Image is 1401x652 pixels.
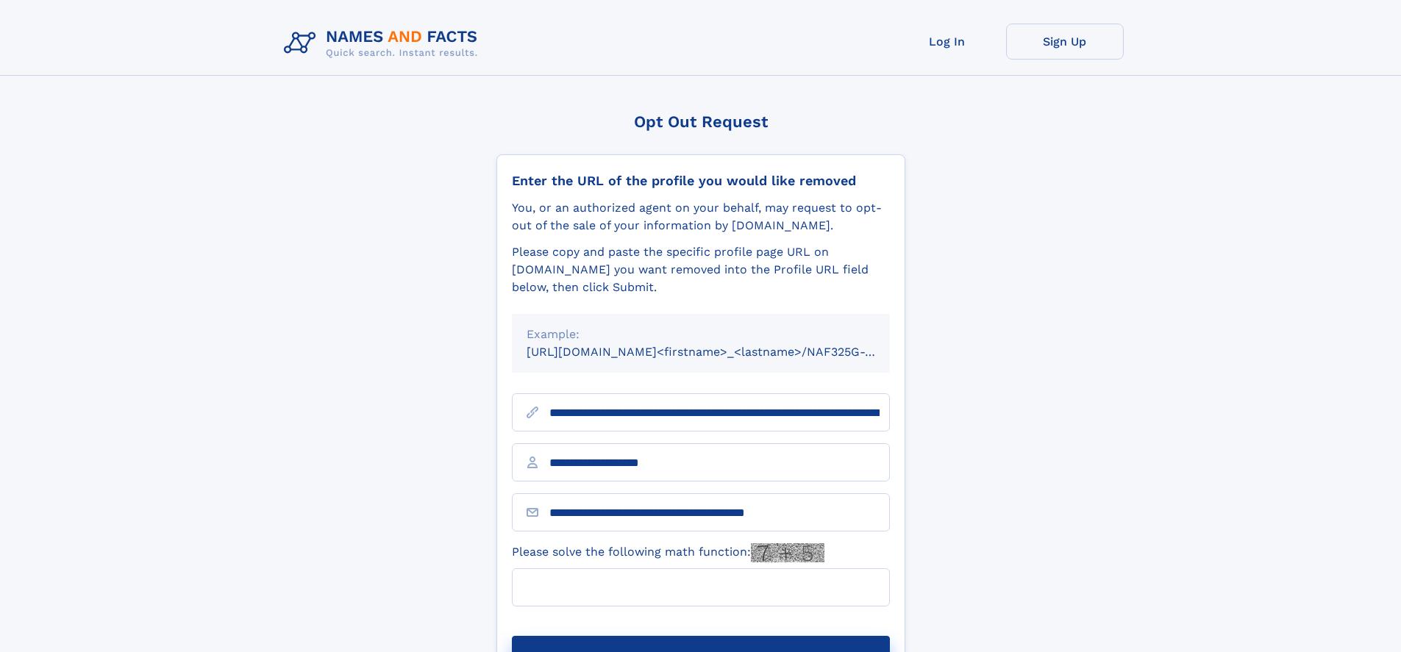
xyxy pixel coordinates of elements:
[1006,24,1124,60] a: Sign Up
[527,345,918,359] small: [URL][DOMAIN_NAME]<firstname>_<lastname>/NAF325G-xxxxxxxx
[512,543,824,562] label: Please solve the following math function:
[512,243,890,296] div: Please copy and paste the specific profile page URL on [DOMAIN_NAME] you want removed into the Pr...
[278,24,490,63] img: Logo Names and Facts
[527,326,875,343] div: Example:
[496,112,905,131] div: Opt Out Request
[888,24,1006,60] a: Log In
[512,199,890,234] div: You, or an authorized agent on your behalf, may request to opt-out of the sale of your informatio...
[512,173,890,189] div: Enter the URL of the profile you would like removed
